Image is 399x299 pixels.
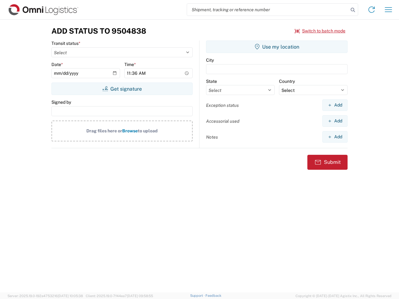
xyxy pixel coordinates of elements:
[322,99,348,111] button: Add
[51,99,71,105] label: Signed by
[322,115,348,127] button: Add
[206,40,348,53] button: Use my location
[122,128,138,133] span: Browse
[206,57,214,63] label: City
[51,83,193,95] button: Get signature
[322,131,348,143] button: Add
[58,294,83,298] span: [DATE] 10:05:38
[296,293,392,299] span: Copyright © [DATE]-[DATE] Agistix Inc., All Rights Reserved
[124,62,136,67] label: Time
[206,102,239,108] label: Exception status
[86,294,153,298] span: Client: 2025.19.0-7f44ea7
[138,128,158,133] span: to upload
[307,155,348,170] button: Submit
[127,294,153,298] span: [DATE] 09:58:55
[51,62,63,67] label: Date
[51,26,146,36] h3: Add Status to 9504838
[206,134,218,140] label: Notes
[205,294,221,297] a: Feedback
[51,40,80,46] label: Transit status
[86,128,122,133] span: Drag files here or
[190,294,206,297] a: Support
[7,294,83,298] span: Server: 2025.19.0-192a4753216
[279,78,295,84] label: Country
[206,78,217,84] label: State
[295,26,345,36] button: Switch to batch mode
[206,118,239,124] label: Accessorial used
[187,4,349,16] input: Shipment, tracking or reference number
